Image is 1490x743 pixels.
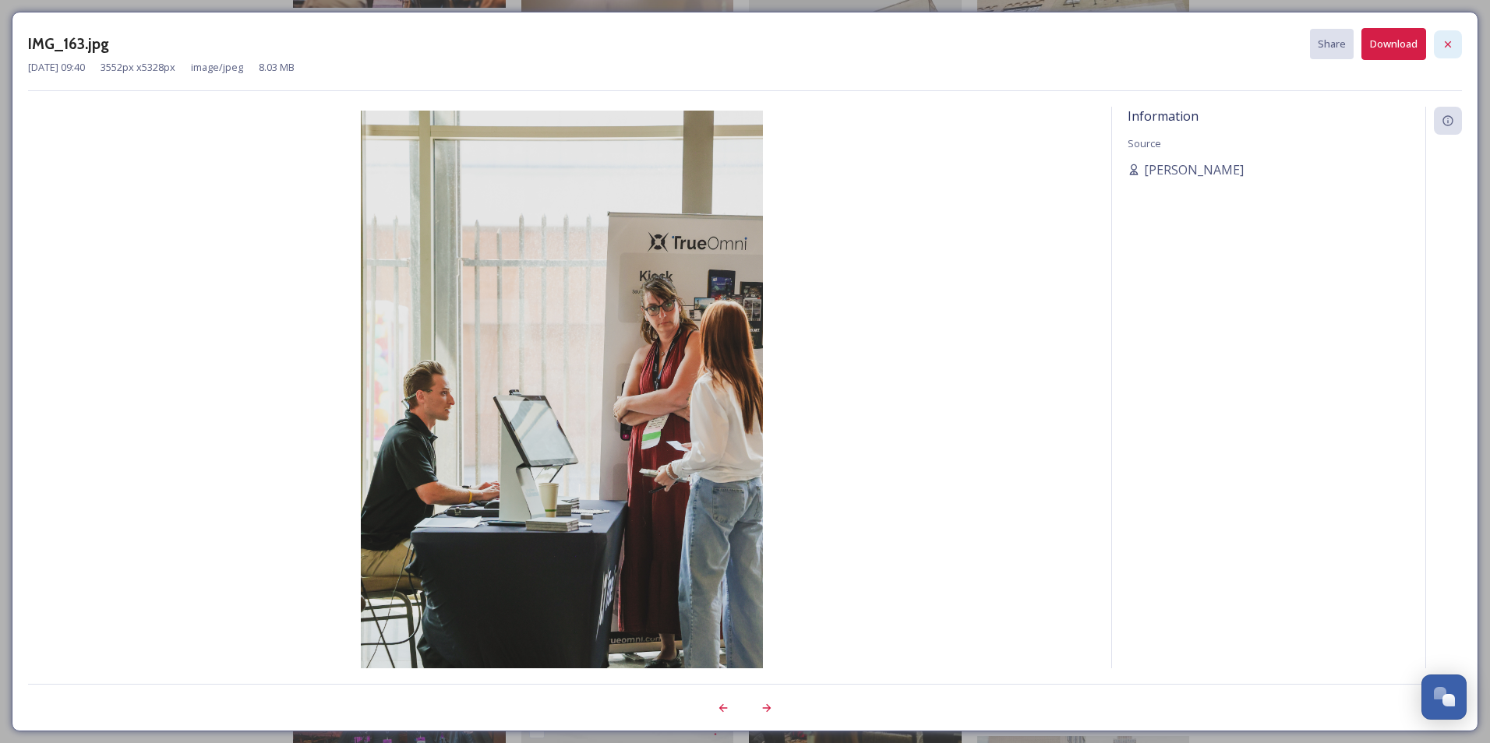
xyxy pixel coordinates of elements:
button: Open Chat [1421,674,1467,720]
span: [PERSON_NAME] [1144,160,1244,179]
button: Download [1361,28,1426,60]
span: Source [1128,136,1161,150]
button: Share [1310,29,1354,59]
span: [DATE] 09:40 [28,60,85,75]
span: Information [1128,107,1199,125]
h3: IMG_163.jpg [28,33,109,55]
span: 8.03 MB [259,60,295,75]
img: IMG_163.jpg [28,111,1096,713]
span: 3552 px x 5328 px [101,60,175,75]
span: image/jpeg [191,60,243,75]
